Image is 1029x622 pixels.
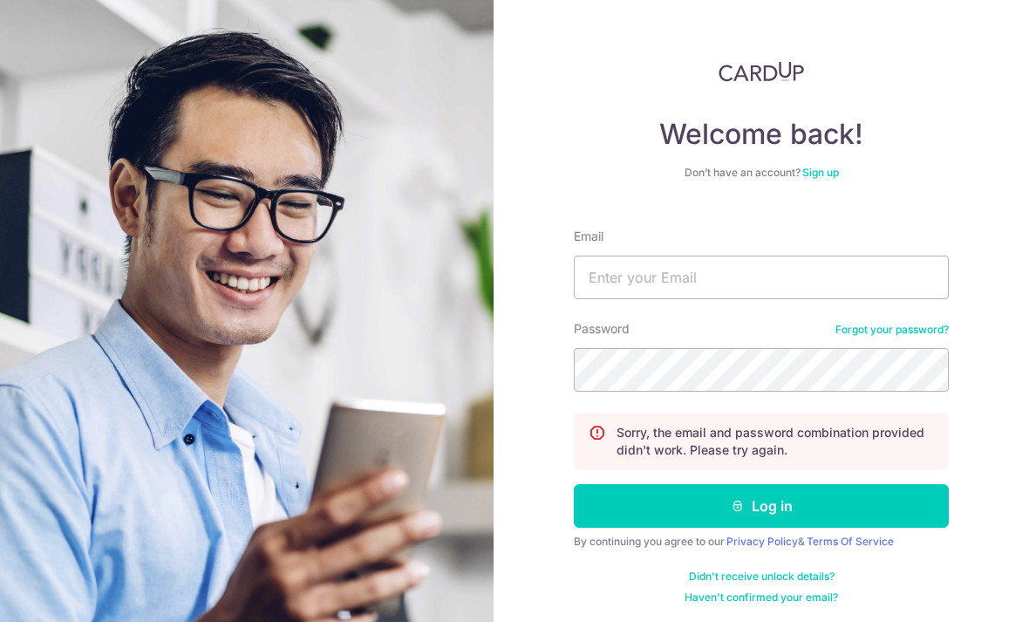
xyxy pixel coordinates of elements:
[835,323,949,337] a: Forgot your password?
[726,535,798,548] a: Privacy Policy
[807,535,894,548] a: Terms Of Service
[802,166,839,179] a: Sign up
[574,484,949,528] button: Log in
[574,228,603,245] label: Email
[689,570,835,584] a: Didn't receive unlock details?
[574,256,949,299] input: Enter your Email
[574,166,949,180] div: Don’t have an account?
[574,535,949,549] div: By continuing you agree to our &
[574,320,630,338] label: Password
[617,424,934,459] p: Sorry, the email and password combination provided didn't work. Please try again.
[685,591,838,605] a: Haven't confirmed your email?
[719,61,804,82] img: CardUp Logo
[574,117,949,152] h4: Welcome back!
